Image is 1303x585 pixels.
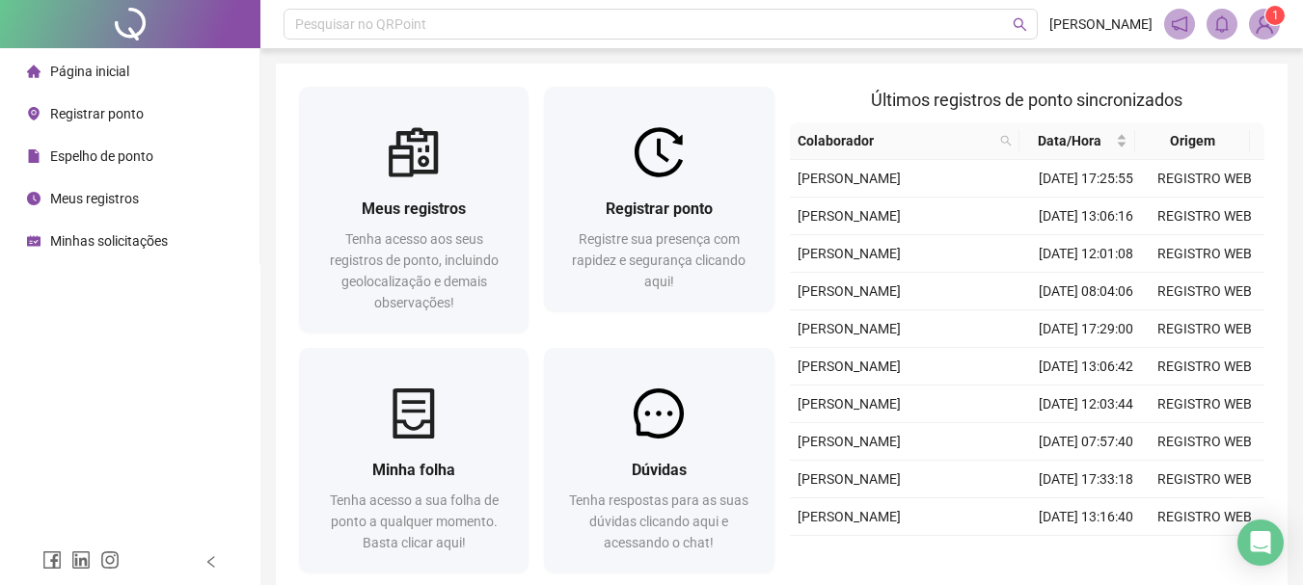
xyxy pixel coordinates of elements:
th: Origem [1135,122,1250,160]
td: [DATE] 08:04:06 [1027,273,1146,310]
span: Meus registros [50,191,139,206]
span: [PERSON_NAME] [798,246,901,261]
td: [DATE] 13:06:42 [1027,348,1146,386]
span: [PERSON_NAME] [798,171,901,186]
td: [DATE] 07:57:40 [1027,423,1146,461]
td: REGISTRO WEB [1146,386,1264,423]
span: Tenha respostas para as suas dúvidas clicando aqui e acessando o chat! [569,492,748,550]
span: home [27,65,41,78]
span: [PERSON_NAME] [798,359,901,374]
span: search [1013,17,1027,32]
td: [DATE] 17:33:18 [1027,461,1146,498]
td: REGISTRO WEB [1146,310,1264,348]
td: REGISTRO WEB [1146,348,1264,386]
span: search [1000,135,1012,146]
span: instagram [100,550,120,570]
span: Registrar ponto [606,199,713,218]
td: REGISTRO WEB [1146,273,1264,310]
span: [PERSON_NAME] [1049,13,1153,35]
span: Colaborador [798,130,993,151]
span: Minha folha [372,461,455,479]
th: Data/Hora [1019,122,1134,160]
span: Minhas solicitações [50,233,168,249]
td: REGISTRO WEB [1146,536,1264,573]
span: bell [1213,15,1231,33]
span: Registre sua presença com rapidez e segurança clicando aqui! [572,231,746,289]
span: Página inicial [50,64,129,79]
span: facebook [42,550,62,570]
span: [PERSON_NAME] [798,321,901,336]
span: [PERSON_NAME] [798,208,901,224]
span: [PERSON_NAME] [798,396,901,412]
span: notification [1171,15,1188,33]
span: Tenha acesso a sua folha de ponto a qualquer momento. Basta clicar aqui! [330,492,499,550]
span: Data/Hora [1027,130,1111,151]
span: Dúvidas [632,461,687,479]
td: REGISTRO WEB [1146,160,1264,198]
span: search [996,126,1016,155]
td: [DATE] 17:29:00 [1027,310,1146,348]
td: [DATE] 13:06:16 [1027,198,1146,235]
td: REGISTRO WEB [1146,423,1264,461]
span: file [27,149,41,163]
span: environment [27,107,41,120]
td: REGISTRO WEB [1146,461,1264,498]
td: REGISTRO WEB [1146,198,1264,235]
span: [PERSON_NAME] [798,471,901,487]
td: [DATE] 17:25:55 [1027,160,1146,198]
span: linkedin [71,550,91,570]
sup: Atualize o seu contato no menu Meus Dados [1265,6,1285,25]
td: [DATE] 13:16:40 [1027,498,1146,536]
td: REGISTRO WEB [1146,235,1264,273]
a: Minha folhaTenha acesso a sua folha de ponto a qualquer momento. Basta clicar aqui! [299,348,529,572]
span: Espelho de ponto [50,148,153,164]
span: Meus registros [362,199,466,218]
span: 1 [1272,9,1279,22]
span: clock-circle [27,192,41,205]
a: Registrar pontoRegistre sua presença com rapidez e segurança clicando aqui! [544,87,774,311]
a: Meus registrosTenha acesso aos seus registros de ponto, incluindo geolocalização e demais observa... [299,87,529,332]
span: Últimos registros de ponto sincronizados [871,90,1182,110]
a: DúvidasTenha respostas para as suas dúvidas clicando aqui e acessando o chat! [544,348,774,572]
span: Tenha acesso aos seus registros de ponto, incluindo geolocalização e demais observações! [330,231,499,310]
td: [DATE] 12:01:08 [1027,235,1146,273]
span: left [204,555,218,569]
td: [DATE] 08:03:35 [1027,536,1146,573]
span: schedule [27,234,41,248]
span: Registrar ponto [50,106,144,121]
img: 86159 [1250,10,1279,39]
span: [PERSON_NAME] [798,434,901,449]
span: [PERSON_NAME] [798,509,901,524]
div: Open Intercom Messenger [1237,519,1284,566]
span: [PERSON_NAME] [798,283,901,299]
td: REGISTRO WEB [1146,498,1264,536]
td: [DATE] 12:03:44 [1027,386,1146,423]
